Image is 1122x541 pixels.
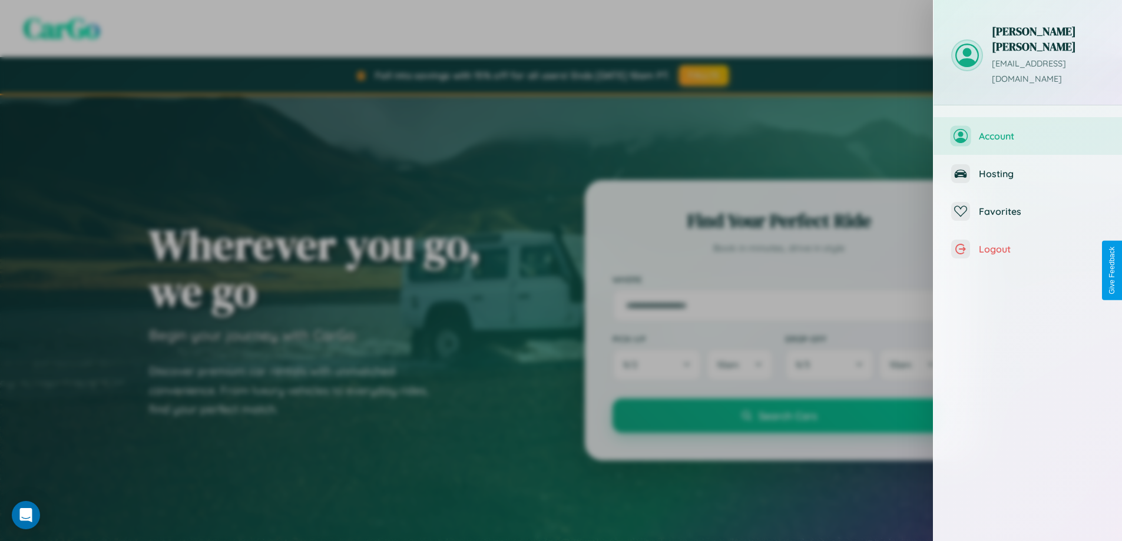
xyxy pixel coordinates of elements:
span: Account [979,130,1104,142]
button: Logout [934,230,1122,268]
span: Favorites [979,205,1104,217]
span: Logout [979,243,1104,255]
div: Open Intercom Messenger [12,501,40,529]
button: Hosting [934,155,1122,192]
button: Account [934,117,1122,155]
span: Hosting [979,168,1104,180]
h3: [PERSON_NAME] [PERSON_NAME] [992,24,1104,54]
div: Give Feedback [1108,247,1116,294]
button: Favorites [934,192,1122,230]
p: [EMAIL_ADDRESS][DOMAIN_NAME] [992,57,1104,87]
